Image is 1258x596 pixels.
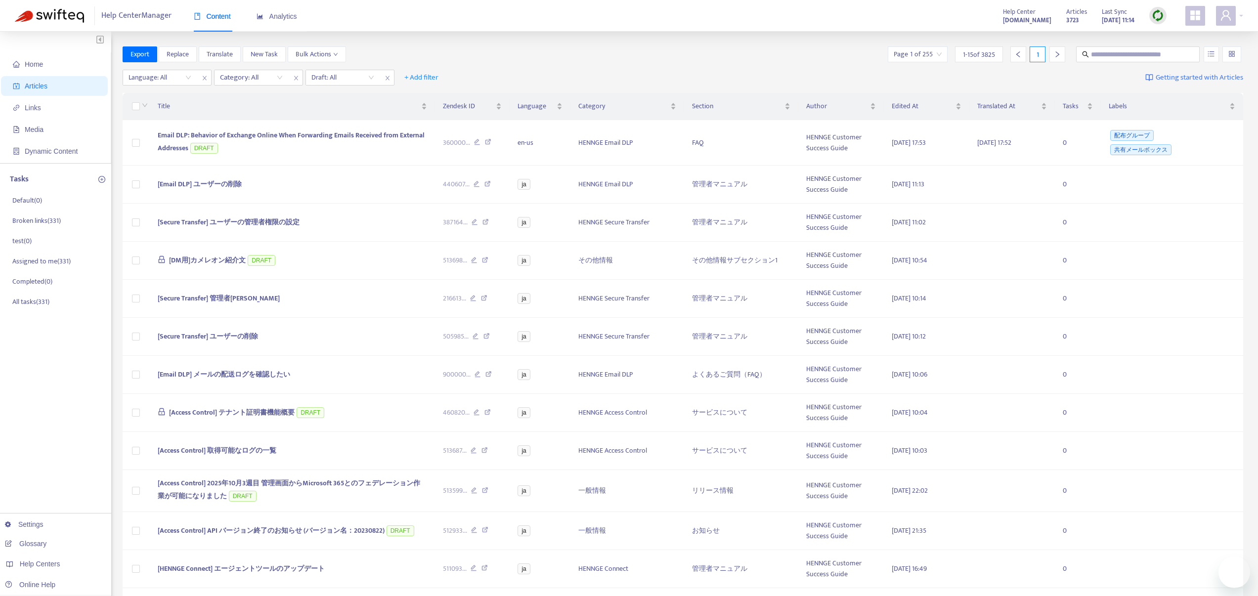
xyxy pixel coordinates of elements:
span: down [333,52,338,57]
span: ja [518,525,530,536]
p: Default ( 0 ) [12,195,42,206]
span: [DATE] 11:02 [892,216,926,228]
td: HENNGE Secure Transfer [570,204,685,242]
td: 0 [1055,120,1100,166]
span: 共有メールボックス [1110,144,1171,155]
span: Language [518,101,554,112]
img: sync.dc5367851b00ba804db3.png [1152,9,1164,22]
button: Export [123,46,157,62]
td: その他情報サブセクション1 [684,242,798,280]
span: + Add filter [404,72,438,84]
td: HENNGE Secure Transfer [570,280,685,318]
span: ja [518,331,530,342]
span: Links [25,104,41,112]
span: Dynamic Content [25,147,78,155]
span: Home [25,60,43,68]
span: [Secure Transfer] ユーザーの削除 [158,331,258,342]
span: [DATE] 17:52 [977,137,1011,148]
span: Title [158,101,419,112]
span: ja [518,217,530,228]
span: lock [158,408,166,416]
img: Swifteq [15,9,84,23]
td: HENNGE Customer Success Guide [798,280,884,318]
span: [DATE] 11:13 [892,178,924,190]
td: 0 [1055,356,1100,394]
span: DRAFT [248,255,275,266]
span: [DM用]カメレオン紹介文 [169,255,246,266]
span: Getting started with Articles [1156,72,1243,84]
span: right [1054,51,1061,58]
a: Glossary [5,540,46,548]
td: HENNGE Access Control [570,394,685,432]
td: 管理者マニュアル [684,280,798,318]
td: HENNGE Customer Success Guide [798,120,884,166]
span: DRAFT [297,407,324,418]
span: ja [518,445,530,456]
span: appstore [1189,9,1201,21]
td: FAQ [684,120,798,166]
span: area-chart [257,13,263,20]
span: file-image [13,126,20,133]
td: HENNGE Customer Success Guide [798,470,884,512]
td: HENNGE Customer Success Guide [798,204,884,242]
span: [Access Control] API バージョン終了のお知らせ (バージョン名：20230822) [158,525,385,536]
span: [DATE] 17:53 [892,137,926,148]
td: HENNGE Customer Success Guide [798,356,884,394]
td: HENNGE Customer Success Guide [798,318,884,356]
th: Tasks [1055,93,1100,120]
span: Help Center Manager [101,6,172,25]
strong: [DOMAIN_NAME] [1003,15,1051,26]
span: Last Sync [1102,6,1127,17]
span: New Task [251,49,278,60]
span: [HENNGE Connect] エージェントツールのアップデート [158,563,325,574]
td: HENNGE Customer Success Guide [798,432,884,470]
span: [DATE] 16:49 [892,563,927,574]
td: 管理者マニュアル [684,550,798,588]
span: 900000 ... [443,369,471,380]
td: その他情報 [570,242,685,280]
strong: [DATE] 11:14 [1102,15,1134,26]
span: ja [518,563,530,574]
span: Zendesk ID [443,101,494,112]
button: Replace [159,46,197,62]
td: HENNGE Access Control [570,432,685,470]
td: HENNGE Customer Success Guide [798,242,884,280]
span: [Email DLP] メールの配送ログを確認したい [158,369,290,380]
span: [Secure Transfer] ユーザーの管理者権限の設定 [158,216,300,228]
span: Translate [207,49,233,60]
span: Edited At [892,101,954,112]
span: ja [518,255,530,266]
th: Language [510,93,570,120]
iframe: Button to launch messaging window, conversation in progress [1218,556,1250,588]
td: 一般情報 [570,470,685,512]
p: Assigned to me ( 331 ) [12,256,71,266]
span: Help Centers [20,560,60,568]
span: [DATE] 21:35 [892,525,926,536]
a: Settings [5,520,43,528]
td: 管理者マニュアル [684,204,798,242]
td: 0 [1055,512,1100,550]
span: 配布グループ [1110,130,1154,141]
span: unordered-list [1208,50,1215,57]
p: Broken links ( 331 ) [12,215,61,226]
span: [DATE] 10:12 [892,331,926,342]
span: 513687 ... [443,445,467,456]
span: Author [806,101,868,112]
p: All tasks ( 331 ) [12,297,49,307]
span: down [142,102,148,108]
span: 387164 ... [443,217,468,228]
span: 440607 ... [443,179,470,190]
span: lock [158,255,166,263]
td: HENNGE Secure Transfer [570,318,685,356]
td: お知らせ [684,512,798,550]
td: よくあるご質問（FAQ） [684,356,798,394]
span: [DATE] 10:04 [892,407,928,418]
span: Email DLP: Behavior of Exchange Online When Forwarding Emails Received from External Addresses [158,129,425,154]
span: 513599 ... [443,485,467,496]
span: Bulk Actions [296,49,338,60]
span: DRAFT [190,143,218,154]
th: Labels [1101,93,1243,120]
span: [DATE] 10:03 [892,445,927,456]
span: 505985 ... [443,331,469,342]
span: ja [518,369,530,380]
